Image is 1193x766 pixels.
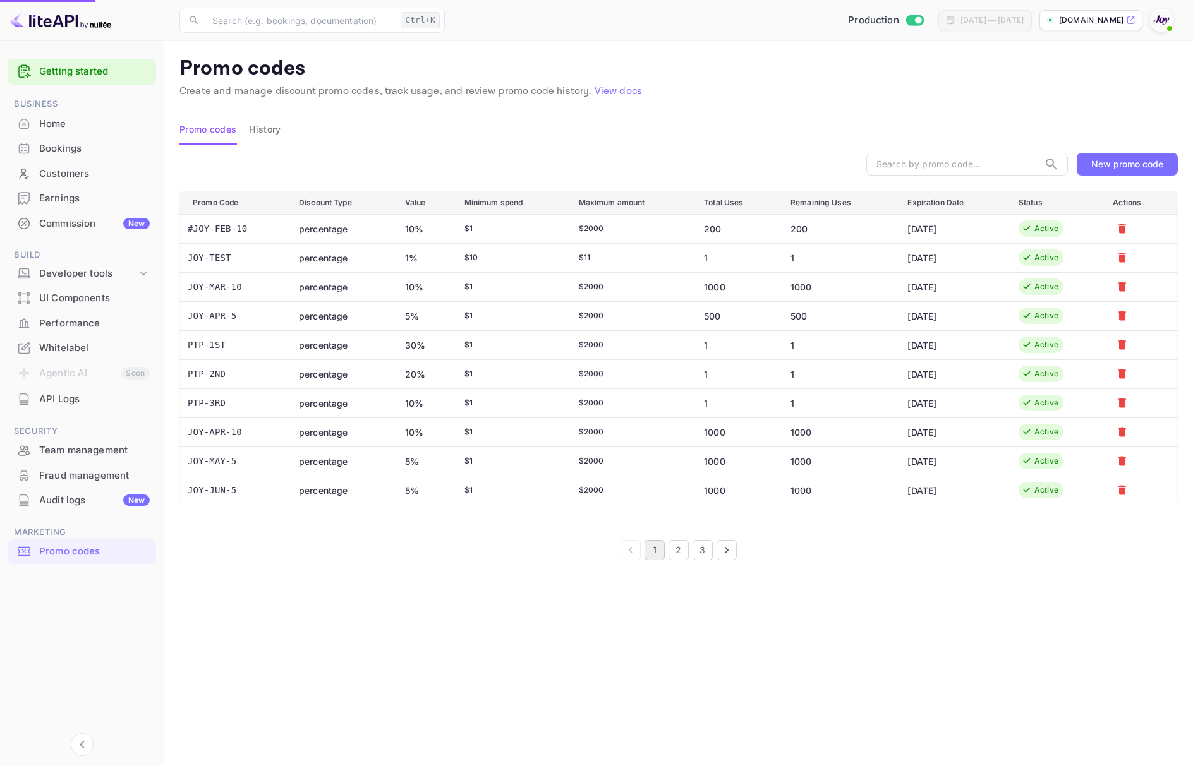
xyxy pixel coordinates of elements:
[8,464,156,487] a: Fraud management
[569,191,694,214] th: Maximum amount
[579,397,684,409] div: $ 2000
[464,368,559,380] div: $ 1
[1034,426,1058,438] div: Active
[39,64,150,79] a: Getting started
[8,311,156,336] div: Performance
[123,218,150,229] div: New
[693,540,713,560] button: Go to page 3
[1113,219,1132,238] button: Mark for deletion
[8,136,156,161] div: Bookings
[289,417,395,446] td: percentage
[39,443,150,458] div: Team management
[1034,368,1058,380] div: Active
[579,281,684,292] div: $ 2000
[180,214,289,243] td: #JOY-FEB-10
[180,446,289,476] td: JOY-MAY-5
[8,286,156,311] div: UI Components
[1113,452,1132,470] button: Mark for deletion
[8,286,156,309] a: UI Components
[395,301,454,330] td: 5%
[180,301,289,330] td: JOY-APR-5
[464,252,559,263] div: $ 10
[897,359,1008,388] td: [DATE]
[464,455,559,467] div: $ 1
[780,388,897,417] td: 1
[1113,277,1132,296] button: Mark for deletion
[8,525,156,539] span: Marketing
[8,162,156,185] a: Customers
[395,476,454,505] td: 5%
[39,493,150,508] div: Audit logs
[579,223,684,234] div: $ 2000
[1113,481,1132,500] button: Mark for deletion
[579,455,684,467] div: $ 2000
[897,191,1008,214] th: Expiration Date
[1113,393,1132,412] button: Mark for deletion
[180,476,289,505] td: JOY-JUN-5
[464,339,559,350] div: $ 1
[8,387,156,412] div: API Logs
[8,112,156,135] a: Home
[1034,310,1058,321] div: Active
[1113,335,1132,354] button: Mark for deletion
[694,476,780,505] td: 1000
[897,417,1008,446] td: [DATE]
[464,223,559,234] div: $ 1
[579,484,684,496] div: $ 2000
[180,417,289,446] td: JOY-APR-10
[780,243,897,272] td: 1
[401,12,440,28] div: Ctrl+K
[71,733,94,756] button: Collapse navigation
[8,212,156,236] div: CommissionNew
[8,311,156,335] a: Performance
[39,266,137,281] div: Developer tools
[897,214,1008,243] td: [DATE]
[289,330,395,359] td: percentage
[289,243,395,272] td: percentage
[579,339,684,350] div: $ 2000
[180,272,289,301] td: JOY-MAR-10
[694,359,780,388] td: 1
[1034,339,1058,350] div: Active
[1103,191,1177,214] th: Actions
[8,263,156,285] div: Developer tools
[464,281,559,292] div: $ 1
[780,476,897,505] td: 1000
[8,186,156,211] div: Earnings
[897,330,1008,359] td: [DATE]
[395,417,454,446] td: 10%
[843,13,928,28] div: Switch to Sandbox mode
[780,301,897,330] td: 500
[780,191,897,214] th: Remaining Uses
[780,359,897,388] td: 1
[249,114,281,145] button: History
[8,424,156,438] span: Security
[289,214,395,243] td: percentage
[39,167,150,181] div: Customers
[1034,281,1058,292] div: Active
[579,426,684,438] div: $ 2000
[694,243,780,272] td: 1
[8,488,156,512] a: Audit logsNew
[960,15,1024,26] div: [DATE] — [DATE]
[8,336,156,359] a: Whitelabel
[1059,15,1123,26] p: [DOMAIN_NAME]
[669,540,689,560] button: Go to page 2
[39,191,150,206] div: Earnings
[780,417,897,446] td: 1000
[694,388,780,417] td: 1
[645,540,665,560] button: page 1
[1151,10,1172,30] img: With Joy
[289,388,395,417] td: percentage
[780,330,897,359] td: 1
[180,330,289,359] td: PTP-1ST
[39,392,150,407] div: API Logs
[464,484,559,496] div: $ 1
[8,438,156,462] a: Team management
[579,252,684,263] div: $ 11
[8,387,156,410] a: API Logs
[464,397,559,409] div: $ 1
[8,539,156,563] a: Promo codes
[395,191,454,214] th: Value
[1113,422,1132,441] button: Mark for deletion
